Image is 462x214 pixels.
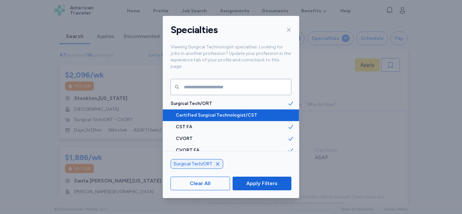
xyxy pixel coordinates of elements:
[171,100,288,107] span: Surgical Tech/ORT
[176,112,288,119] span: Certified Surgical Technologist/CST
[171,177,230,190] button: Clear All
[233,177,291,190] button: Apply Filters
[190,180,211,187] span: Clear All
[173,161,212,167] span: Surgical Tech/ORT
[176,124,288,130] span: CST FA
[246,180,277,187] span: Apply Filters
[171,24,218,36] h1: Specialties
[176,135,288,142] span: CVORT
[176,147,288,154] span: CVORT FA
[163,44,299,78] div: Viewing Surgical Technologist specialties. Looking for jobs in another profession? Update your pr...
